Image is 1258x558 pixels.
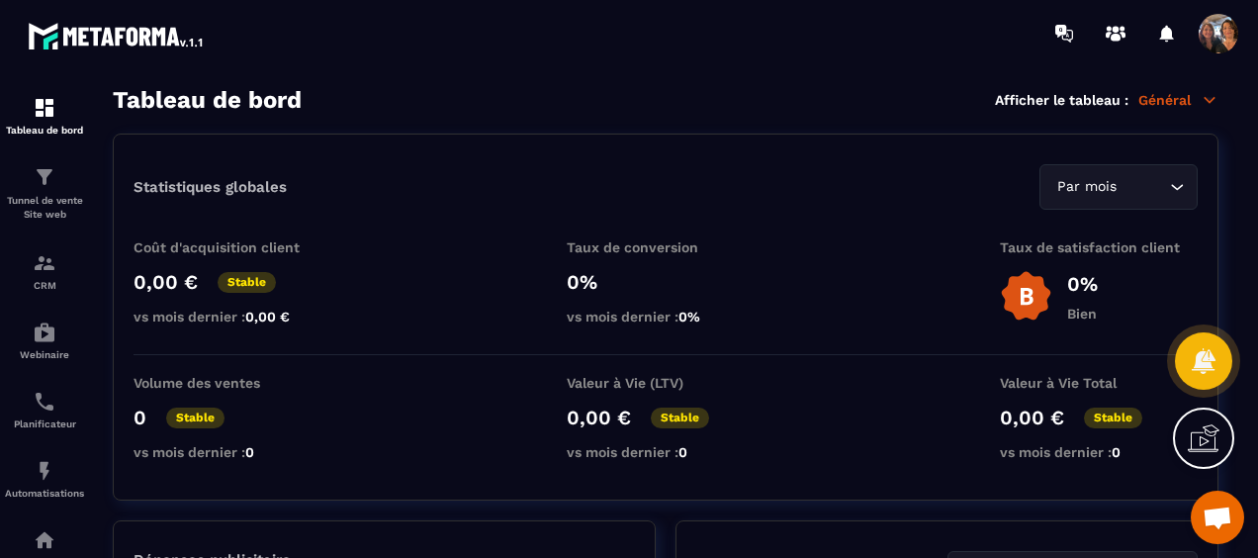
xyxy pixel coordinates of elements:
span: 0 [1112,444,1121,460]
p: 0,00 € [1000,406,1064,429]
span: 0 [245,444,254,460]
img: b-badge-o.b3b20ee6.svg [1000,270,1052,323]
img: automations [33,459,56,483]
span: 0,00 € [245,309,290,325]
a: formationformationTableau de bord [5,81,84,150]
p: Planificateur [5,418,84,429]
a: formationformationTunnel de vente Site web [5,150,84,236]
p: Stable [166,408,225,428]
p: Bien [1067,306,1098,322]
p: Stable [1084,408,1142,428]
p: Valeur à Vie (LTV) [567,375,764,391]
img: automations [33,321,56,344]
p: 0 [134,406,146,429]
a: formationformationCRM [5,236,84,306]
img: formation [33,96,56,120]
div: Search for option [1039,164,1198,210]
a: Ouvrir le chat [1191,491,1244,544]
p: Afficher le tableau : [995,92,1128,108]
p: Volume des ventes [134,375,331,391]
p: Stable [218,272,276,293]
p: Tunnel de vente Site web [5,194,84,222]
span: Par mois [1052,176,1121,198]
p: 0,00 € [567,406,631,429]
p: 0,00 € [134,270,198,294]
p: Coût d'acquisition client [134,239,331,255]
p: vs mois dernier : [567,309,764,325]
p: CRM [5,280,84,291]
p: vs mois dernier : [134,444,331,460]
span: 0 [678,444,687,460]
p: Général [1138,91,1218,109]
p: vs mois dernier : [134,309,331,325]
img: formation [33,251,56,275]
p: Webinaire [5,349,84,360]
img: automations [33,528,56,552]
h3: Tableau de bord [113,86,302,114]
p: vs mois dernier : [567,444,764,460]
img: formation [33,165,56,189]
img: scheduler [33,390,56,414]
img: logo [28,18,206,53]
p: Statistiques globales [134,178,287,196]
a: automationsautomationsWebinaire [5,306,84,375]
p: Automatisations [5,488,84,499]
p: Taux de satisfaction client [1000,239,1198,255]
p: 0% [567,270,764,294]
p: Valeur à Vie Total [1000,375,1198,391]
span: 0% [678,309,700,325]
input: Search for option [1121,176,1165,198]
p: Taux de conversion [567,239,764,255]
p: Stable [651,408,709,428]
a: schedulerschedulerPlanificateur [5,375,84,444]
p: 0% [1067,272,1098,296]
p: vs mois dernier : [1000,444,1198,460]
p: Tableau de bord [5,125,84,136]
a: automationsautomationsAutomatisations [5,444,84,513]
